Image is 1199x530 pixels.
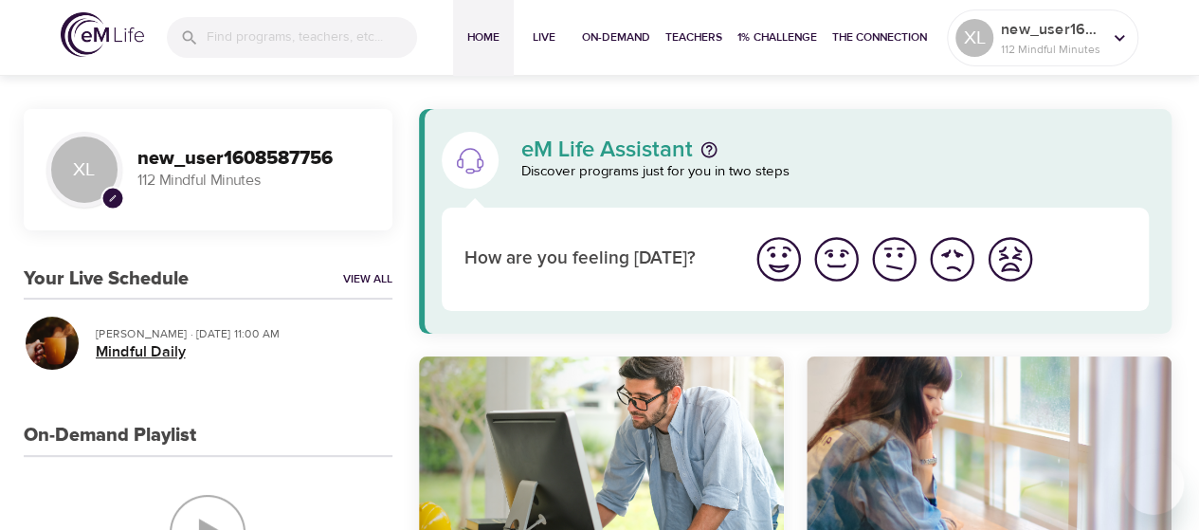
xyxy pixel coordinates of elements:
[868,233,920,285] img: ok
[137,170,370,192] p: 112 Mindful Minutes
[955,19,993,57] div: XL
[96,325,377,342] p: [PERSON_NAME] · [DATE] 11:00 AM
[461,27,506,47] span: Home
[24,268,189,290] h3: Your Live Schedule
[137,148,370,170] h3: new_user1608587756
[343,271,392,287] a: View All
[464,246,727,273] p: How are you feeling [DATE]?
[984,233,1036,285] img: worst
[96,342,377,362] h5: Mindful Daily
[926,233,978,285] img: bad
[521,138,693,161] p: eM Life Assistant
[24,425,196,447] h3: On-Demand Playlist
[455,145,485,175] img: eM Life Assistant
[46,132,122,208] div: XL
[1001,41,1101,58] p: 112 Mindful Minutes
[1123,454,1184,515] iframe: Button to launch messaging window
[808,230,865,288] button: I'm feeling good
[810,233,863,285] img: good
[582,27,650,47] span: On-Demand
[981,230,1039,288] button: I'm feeling worst
[521,27,567,47] span: Live
[1001,18,1101,41] p: new_user1608587756
[61,12,144,57] img: logo
[665,27,722,47] span: Teachers
[207,17,417,58] input: Find programs, teachers, etc...
[521,161,1150,183] p: Discover programs just for you in two steps
[923,230,981,288] button: I'm feeling bad
[750,230,808,288] button: I'm feeling great
[865,230,923,288] button: I'm feeling ok
[832,27,927,47] span: The Connection
[737,27,817,47] span: 1% Challenge
[753,233,805,285] img: great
